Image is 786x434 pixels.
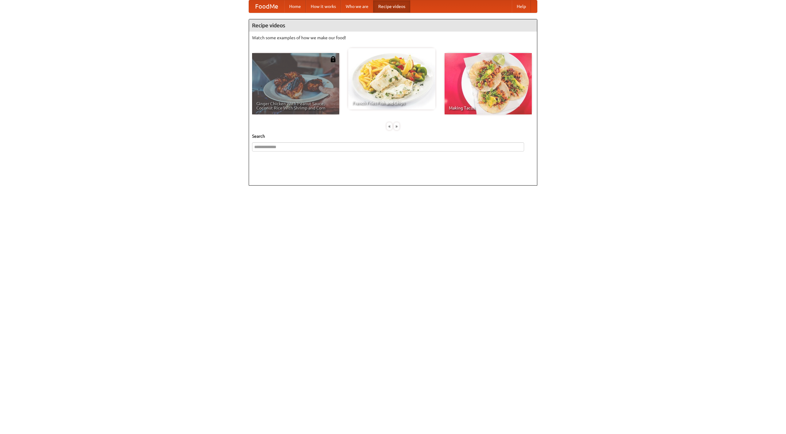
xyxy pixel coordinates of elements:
span: Making Tacos [449,106,527,110]
a: Who we are [341,0,373,13]
h5: Search [252,133,534,139]
a: How it works [306,0,341,13]
a: Making Tacos [445,53,532,114]
img: 483408.png [330,56,336,62]
h4: Recipe videos [249,19,537,32]
a: FoodMe [249,0,284,13]
a: Help [512,0,531,13]
a: Home [284,0,306,13]
a: Recipe videos [373,0,410,13]
p: Watch some examples of how we make our food! [252,35,534,41]
div: « [387,122,392,130]
div: » [394,122,399,130]
a: French Fries Fish and Chips [348,48,435,109]
span: French Fries Fish and Chips [352,101,431,105]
